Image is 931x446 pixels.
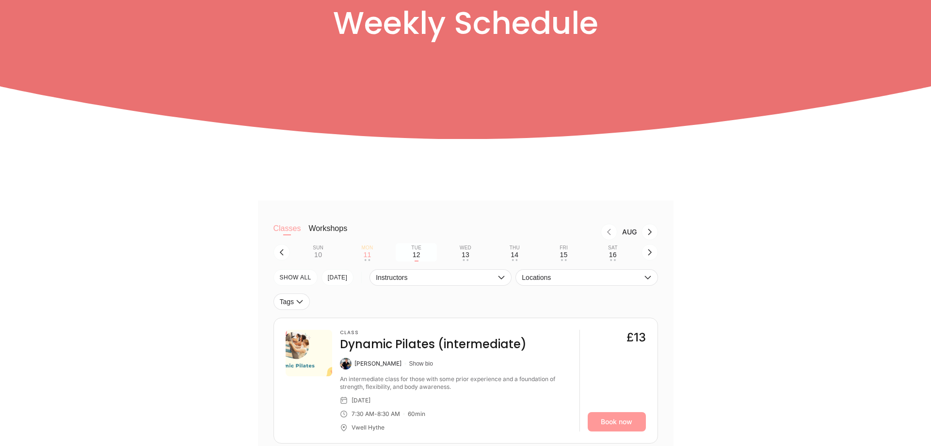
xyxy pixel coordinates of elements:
[601,224,617,240] button: Previous month, Jul
[463,259,468,261] div: • •
[340,330,527,336] h3: Class
[340,337,527,352] h4: Dynamic Pilates (intermediate)
[588,412,646,431] a: Book now
[280,298,294,306] span: Tags
[363,251,371,259] div: 11
[286,330,332,376] img: ae0a0597-cc0d-4c1f-b89b-51775b502e7a.png
[308,224,347,243] button: Workshops
[352,410,374,418] div: 7:30 AM
[364,259,370,261] div: • •
[354,360,401,368] div: [PERSON_NAME]
[608,245,617,251] div: Sat
[617,228,642,236] div: Month Aug
[352,424,385,431] div: Vwell Hythe
[273,293,310,310] button: Tags
[377,410,400,418] div: 8:30 AM
[512,259,517,261] div: • •
[522,274,642,281] span: Locations
[560,251,568,259] div: 15
[361,245,373,251] div: Mon
[408,410,425,418] div: 60 min
[413,251,420,259] div: 12
[363,224,658,240] nav: Month switch
[340,358,352,369] img: Svenja O'Connor
[411,245,421,251] div: Tue
[314,251,322,259] div: 10
[561,259,566,261] div: • •
[374,410,377,418] div: -
[313,245,323,251] div: Sun
[560,245,568,251] div: Fri
[610,259,616,261] div: • •
[626,330,646,345] div: £13
[273,224,301,243] button: Classes
[642,224,658,240] button: Next month, Sep
[352,397,370,404] div: [DATE]
[609,251,617,259] div: 16
[175,4,756,43] h1: Weekly Schedule
[515,269,658,286] button: Locations
[511,251,518,259] div: 14
[409,360,433,368] button: Show bio
[321,269,354,286] button: [DATE]
[376,274,496,281] span: Instructors
[369,269,512,286] button: Instructors
[462,251,469,259] div: 13
[510,245,520,251] div: Thu
[340,375,572,391] div: An intermediate class for those with some prior experience and a foundation of strength, flexibil...
[273,269,318,286] button: SHOW All
[460,245,471,251] div: Wed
